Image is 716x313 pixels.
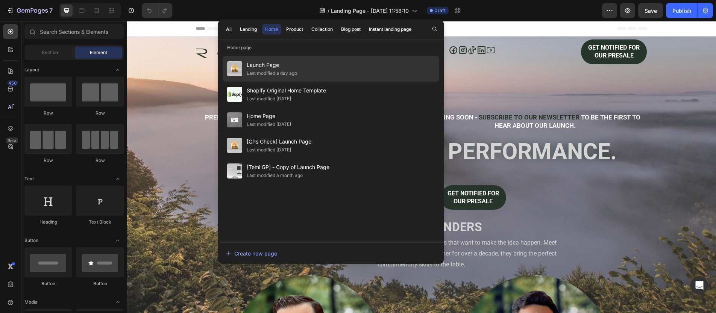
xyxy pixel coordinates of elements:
[352,92,453,100] a: SUBSCRIBE TO OUR NEWSLETTER
[3,3,56,18] button: 7
[247,172,303,179] div: Last modified a month ago
[127,21,716,313] iframe: Design area
[297,92,520,109] p: COMING SOON - TO BE THE FIRST TO HEAR ABOUT OUR LAUNCH.
[49,6,53,15] p: 7
[311,26,333,33] div: Collection
[112,234,124,246] span: Toggle open
[328,7,329,15] span: /
[247,95,291,103] div: Last modified [DATE]
[218,172,268,180] p: READ OUR BLOGS
[286,26,303,33] div: Product
[247,146,291,154] div: Last modified [DATE]
[247,70,297,77] div: Last modified a day ago
[24,110,72,116] div: Row
[76,280,124,287] div: Button
[314,164,379,189] a: GET NOTIFIED FOR OUR PRESALE
[24,67,39,73] span: Layout
[247,163,329,172] span: [Temi GP] - Copy of Launch Page
[690,276,708,294] div: Open Intercom Messenger
[218,44,444,51] p: Home page
[237,24,260,35] button: Landing
[76,110,124,116] div: Row
[366,24,415,35] button: Instant landing page
[112,173,124,185] span: Toggle open
[142,3,172,18] div: Undo/Redo
[112,64,124,76] span: Toggle open
[262,24,281,35] button: Home
[1,198,589,214] p: MEET THE FOUNDERS
[265,26,278,33] div: Home
[76,157,124,164] div: Row
[247,86,326,95] span: Shopify Original Home Template
[247,137,311,146] span: [GPs Check] Launch Page
[210,168,276,185] button: <p>READ OUR BLOGS</p>
[638,3,663,18] button: Save
[247,121,291,128] div: Last modified [DATE]
[320,169,373,184] p: GET NOTIFIED FOR OUR PRESALE
[24,24,124,39] input: Search Sections & Elements
[226,246,436,261] button: Create new page
[240,26,257,33] div: Landing
[331,7,409,15] span: Landing Page - [DATE] 11:58:10
[672,7,691,15] div: Publish
[434,7,446,14] span: Draft
[460,23,514,39] p: GET NOTIFIED FOR OUR PRESALE
[70,92,293,109] p: PREMIUM PATENT-PENDING WEARABLE TAILORED FOR HUNTERS AND WILDLIFE OBSERVERS.
[341,26,361,33] div: Blog post
[226,249,277,257] div: Create new page
[24,175,34,182] span: Text
[369,26,411,33] div: Instant landing page
[6,138,18,144] div: Beta
[7,80,18,86] div: 450
[645,8,657,14] span: Save
[24,157,72,164] div: Row
[338,24,364,35] button: Blog post
[24,280,72,287] div: Button
[112,296,124,308] span: Toggle open
[247,112,291,121] span: Home Page
[223,24,235,35] button: All
[24,219,72,225] div: Heading
[90,49,107,56] span: Element
[76,219,124,225] div: Text Block
[666,3,698,18] button: Publish
[24,299,38,305] span: Media
[226,26,232,33] div: All
[283,24,306,35] button: Product
[24,237,38,244] span: Button
[42,49,58,56] span: Section
[308,24,336,35] button: Collection
[74,115,516,146] h2: PURE BREATH. PEAK PERFORMANCE.
[247,60,297,70] span: Launch Page
[155,216,434,249] p: Sometimes, it takes a crazy idea and even crazier individuals that want to make the idea happen. ...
